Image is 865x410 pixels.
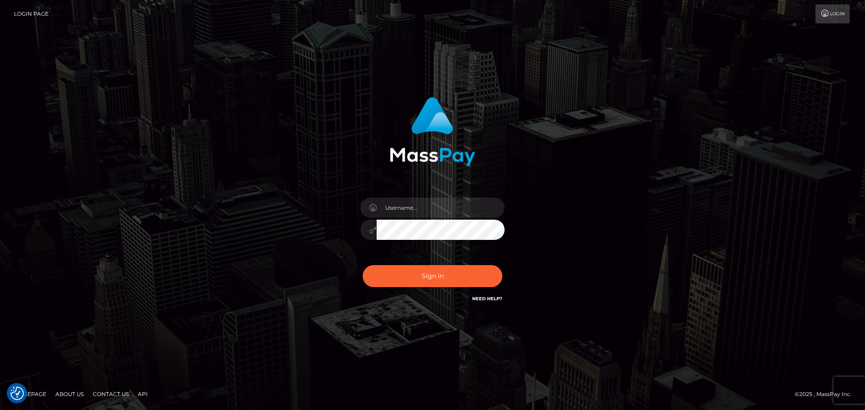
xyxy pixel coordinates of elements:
[10,387,24,400] button: Consent Preferences
[795,389,858,399] div: © 2025 , MassPay Inc.
[89,387,132,401] a: Contact Us
[815,5,850,23] a: Login
[363,265,502,287] button: Sign in
[390,97,475,166] img: MassPay Login
[14,5,49,23] a: Login Page
[134,387,151,401] a: API
[472,296,502,302] a: Need Help?
[52,387,87,401] a: About Us
[377,198,505,218] input: Username...
[10,387,50,401] a: Homepage
[10,387,24,400] img: Revisit consent button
